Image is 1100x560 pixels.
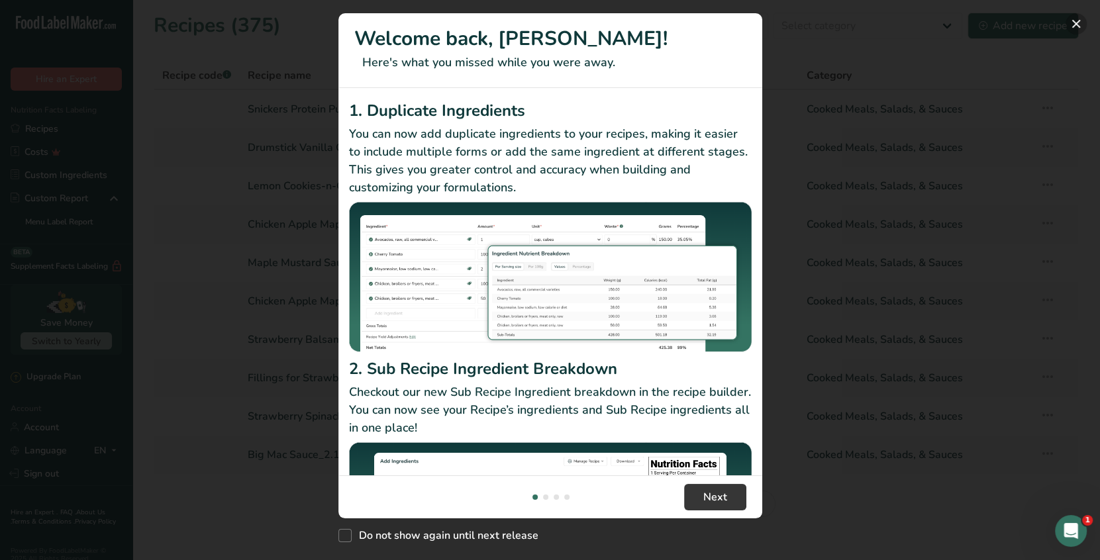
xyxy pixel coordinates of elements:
iframe: Intercom live chat [1055,515,1087,547]
h2: 2. Sub Recipe Ingredient Breakdown [349,357,752,381]
p: You can now add duplicate ingredients to your recipes, making it easier to include multiple forms... [349,125,752,197]
img: Duplicate Ingredients [349,202,752,352]
h2: 1. Duplicate Ingredients [349,99,752,122]
span: Do not show again until next release [352,529,538,542]
span: Next [703,489,727,505]
h1: Welcome back, [PERSON_NAME]! [354,24,746,54]
p: Here's what you missed while you were away. [354,54,746,71]
p: Checkout our new Sub Recipe Ingredient breakdown in the recipe builder. You can now see your Reci... [349,383,752,437]
span: 1 [1082,515,1093,526]
button: Next [684,484,746,510]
